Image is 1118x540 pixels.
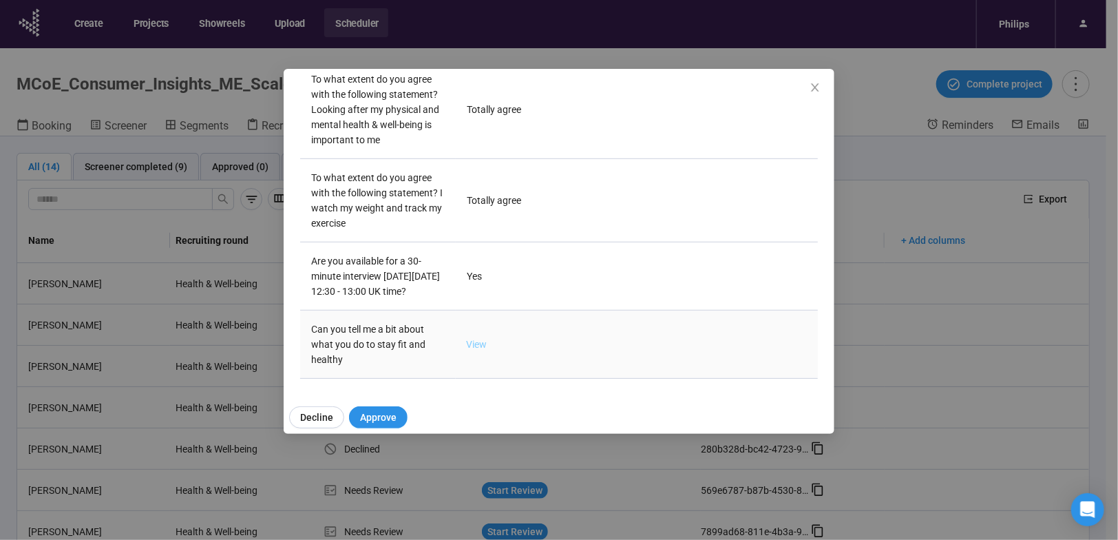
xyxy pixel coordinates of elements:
[456,61,818,159] td: Totally agree
[456,159,818,242] td: Totally agree
[300,410,333,425] span: Decline
[808,81,823,96] button: Close
[300,242,456,311] td: Are you available for a 30-minute interview [DATE][DATE] 12:30 - 13:00 UK time?
[810,82,821,93] span: close
[1071,493,1104,526] div: Open Intercom Messenger
[300,311,456,379] td: Can you tell me a bit about what you do to stay fit and healthy
[456,242,818,311] td: Yes
[300,159,456,242] td: To what extent do you agree with the following statement? I watch my weight and track my exercise
[289,406,344,428] button: Decline
[467,339,487,350] a: View
[349,406,408,428] button: Approve
[300,61,456,159] td: To what extent do you agree with the following statement? Looking after my physical and mental he...
[360,410,397,425] span: Approve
